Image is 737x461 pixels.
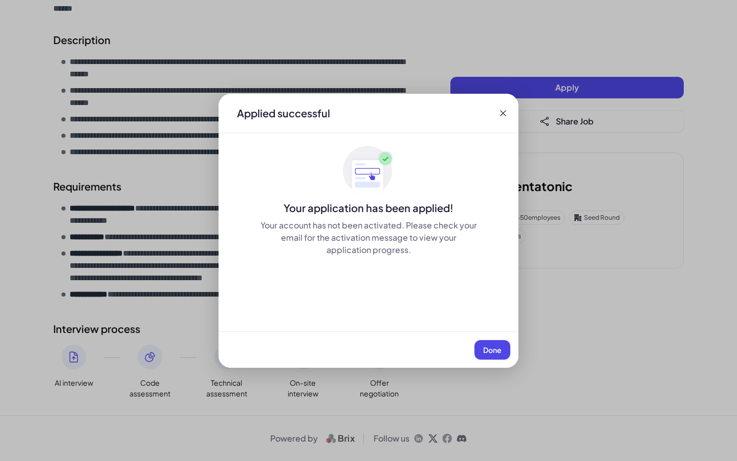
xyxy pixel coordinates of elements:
div: Applied successful [237,106,330,120]
div: Your account has not been activated. Please check your email for the activation message to view y... [259,219,478,256]
button: Done [474,340,510,360]
img: ApplyedMaskGroup3.svg [343,145,394,197]
div: Your application has been applied! [219,201,518,215]
span: Done [483,345,502,354]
